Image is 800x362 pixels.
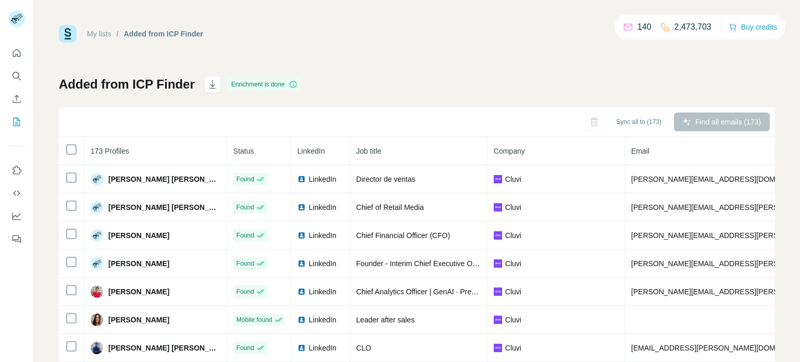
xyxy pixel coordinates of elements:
span: Chief Analytics Officer | GenAI · Predictive Analytics · Data Strategy · [GEOGRAPHIC_DATA] [356,288,656,296]
img: LinkedIn logo [297,175,306,183]
span: Found [236,287,254,296]
img: LinkedIn logo [297,344,306,352]
span: Cluvi [505,174,521,184]
img: Avatar [91,342,103,354]
span: Cluvi [505,258,521,269]
span: [PERSON_NAME] [PERSON_NAME] [108,174,220,184]
span: Found [236,259,254,268]
div: Added from ICP Finder [124,29,203,39]
img: Avatar [91,314,103,326]
button: Buy credits [729,20,777,34]
button: Sync all to (173) [609,114,669,130]
span: Leader after sales [356,316,415,324]
span: Chief Financial Officer (CFO) [356,231,450,240]
span: [PERSON_NAME] [108,315,169,325]
h1: Added from ICP Finder [59,76,195,93]
div: Enrichment is done [228,78,301,91]
span: Cluvi [505,286,521,297]
span: [PERSON_NAME] [108,258,169,269]
span: LinkedIn [309,343,336,353]
span: Status [233,147,254,155]
img: company-logo [494,203,502,211]
img: company-logo [494,175,502,183]
img: LinkedIn logo [297,259,306,268]
span: Cluvi [505,315,521,325]
img: LinkedIn logo [297,288,306,296]
button: Feedback [8,230,25,248]
img: Avatar [91,257,103,270]
span: [PERSON_NAME] [108,286,169,297]
span: LinkedIn [309,258,336,269]
span: LinkedIn [309,174,336,184]
img: company-logo [494,316,502,324]
a: My lists [87,30,111,38]
img: company-logo [494,288,502,296]
span: Job title [356,147,381,155]
span: Founder - Interim Chief Executive Officer [356,259,488,268]
button: Use Surfe on LinkedIn [8,161,25,180]
span: LinkedIn [309,202,336,213]
button: Use Surfe API [8,184,25,203]
span: Sync all to (173) [616,117,661,127]
button: Quick start [8,44,25,63]
img: Avatar [91,285,103,298]
span: Company [494,147,525,155]
span: Director de ventas [356,175,416,183]
img: LinkedIn logo [297,316,306,324]
p: 140 [637,21,652,33]
span: Found [236,231,254,240]
span: Cluvi [505,230,521,241]
span: Mobile found [236,315,272,324]
span: Cluvi [505,202,521,213]
li: / [117,29,119,39]
img: Avatar [91,229,103,242]
span: LinkedIn [309,230,336,241]
span: LinkedIn [309,315,336,325]
span: Found [236,203,254,212]
span: [PERSON_NAME] [PERSON_NAME] [108,343,220,353]
img: Avatar [91,173,103,185]
button: Enrich CSV [8,90,25,108]
img: LinkedIn logo [297,203,306,211]
span: CLO [356,344,371,352]
button: Search [8,67,25,85]
span: [PERSON_NAME] [PERSON_NAME] [108,202,220,213]
img: company-logo [494,344,502,352]
button: My lists [8,113,25,131]
span: Chief of Retail Media [356,203,424,211]
span: LinkedIn [297,147,325,155]
button: Dashboard [8,207,25,226]
span: Email [631,147,649,155]
span: Found [236,174,254,184]
span: Cluvi [505,343,521,353]
span: Found [236,343,254,353]
img: Surfe Logo [59,25,77,43]
img: company-logo [494,231,502,240]
span: [PERSON_NAME] [108,230,169,241]
p: 2,473,703 [674,21,711,33]
img: LinkedIn logo [297,231,306,240]
img: Avatar [91,201,103,214]
img: company-logo [494,259,502,268]
span: 173 Profiles [91,147,129,155]
span: LinkedIn [309,286,336,297]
